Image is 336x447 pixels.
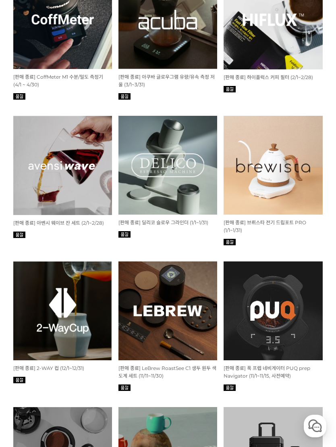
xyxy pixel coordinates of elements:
[13,220,104,226] span: [판매 종료] 아벤시 웨이브 잔 세트 (2/1~2/28)
[118,116,217,215] img: 딜리코, 슬로우 그라인더, delico, 전동 그라인더
[224,384,236,391] img: 품절
[13,93,25,100] img: 품절
[224,219,306,233] a: [판매 종료] 브뤼스타 전기 드립포트 PRO (1/1~1/31)
[118,231,131,238] img: 품절
[53,256,104,276] a: 대화
[118,384,131,391] img: 품절
[224,365,310,379] a: [판매 종료] 푹 프렙 네비게이터 PUQ prep Navigator (11/1~11/15, 사전예약)
[74,268,83,275] span: 대화
[2,256,53,276] a: 홈
[124,268,134,274] span: 설정
[13,73,103,88] a: [판매 종료] CoffMeter M1 수분/밀도 측정기 (4/1 ~ 4/30)
[224,74,313,80] a: [판매 종료] 하이플럭스 커피 필터 (2/1~2/28)
[13,261,112,360] img: 2-WAY 컵
[13,232,25,238] img: 품절
[224,116,322,215] img: 브뤼스타, brewista, 아티산, 전기 드립포트
[118,219,208,226] a: [판매 종료] 딜리코 슬로우 그라인더 (1/1~1/31)
[224,86,236,92] img: 품절
[104,256,155,276] a: 설정
[13,365,84,371] a: [판매 종료] 2-WAY 컵 (12/1~12/31)
[118,261,217,360] img: 르브루 LeBrew
[13,377,25,383] img: 품절
[13,219,104,226] a: [판매 종료] 아벤시 웨이브 잔 세트 (2/1~2/28)
[224,261,322,360] img: 푹 프레스 PUQ PRESS
[118,365,216,379] a: [판매 종료] LeBrew RoastSee C1 생두 원두 색도계 세트 (11/11~11/30)
[118,74,215,88] span: [판매 종료] 아쿠바 글로우그램 유량/유속 측정 저울 (3/1~3/31)
[13,74,103,88] span: [판매 종료] CoffMeter M1 수분/밀도 측정기 (4/1 ~ 4/30)
[118,93,131,100] img: 품절
[224,239,236,245] img: 품절
[13,116,112,215] img: 아벤시 웨이브
[25,268,30,274] span: 홈
[118,73,215,88] a: [판매 종료] 아쿠바 글로우그램 유량/유속 측정 저울 (3/1~3/31)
